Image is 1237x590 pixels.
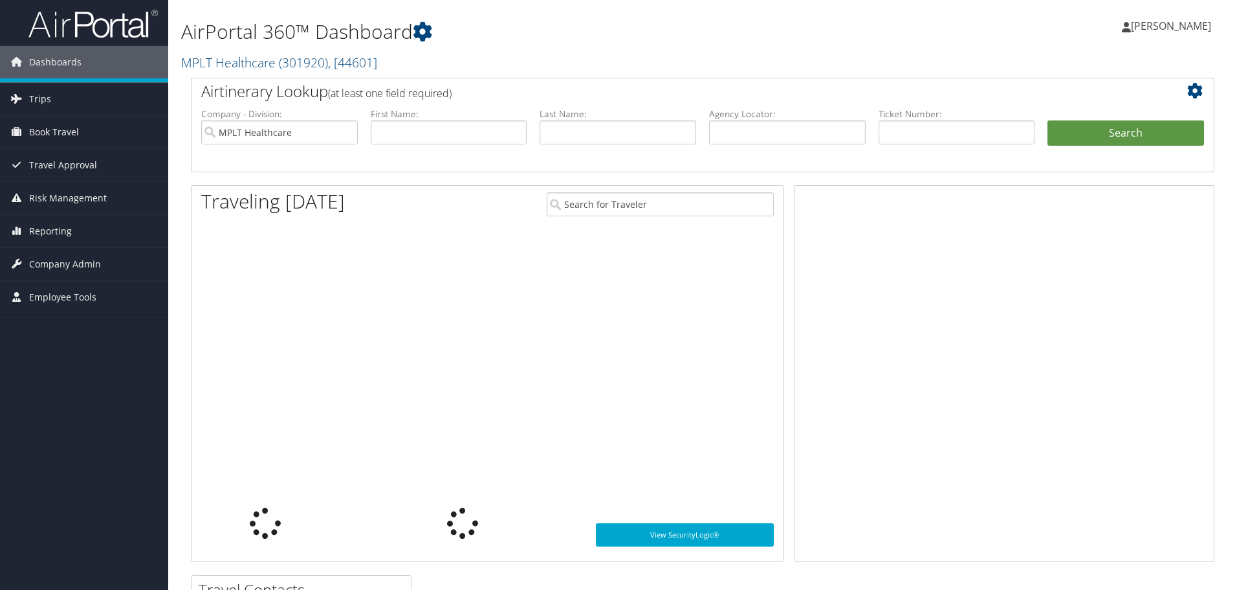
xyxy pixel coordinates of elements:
[29,46,82,78] span: Dashboards
[328,54,377,71] span: , [ 44601 ]
[201,188,345,215] h1: Traveling [DATE]
[201,108,358,120] label: Company - Division:
[29,248,101,280] span: Company Admin
[29,281,96,313] span: Employee Tools
[29,215,72,247] span: Reporting
[540,108,696,120] label: Last Name:
[201,80,1119,102] h2: Airtinerary Lookup
[1047,120,1204,146] button: Search
[709,108,866,120] label: Agency Locator:
[28,8,158,39] img: airportal-logo.png
[279,54,328,71] span: ( 301920 )
[29,182,107,214] span: Risk Management
[29,149,97,181] span: Travel Approval
[328,86,452,100] span: (at least one field required)
[29,83,51,115] span: Trips
[1122,6,1224,45] a: [PERSON_NAME]
[547,192,774,216] input: Search for Traveler
[879,108,1035,120] label: Ticket Number:
[371,108,527,120] label: First Name:
[29,116,79,148] span: Book Travel
[181,54,377,71] a: MPLT Healthcare
[181,18,877,45] h1: AirPortal 360™ Dashboard
[1131,19,1211,33] span: [PERSON_NAME]
[596,523,774,547] a: View SecurityLogic®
